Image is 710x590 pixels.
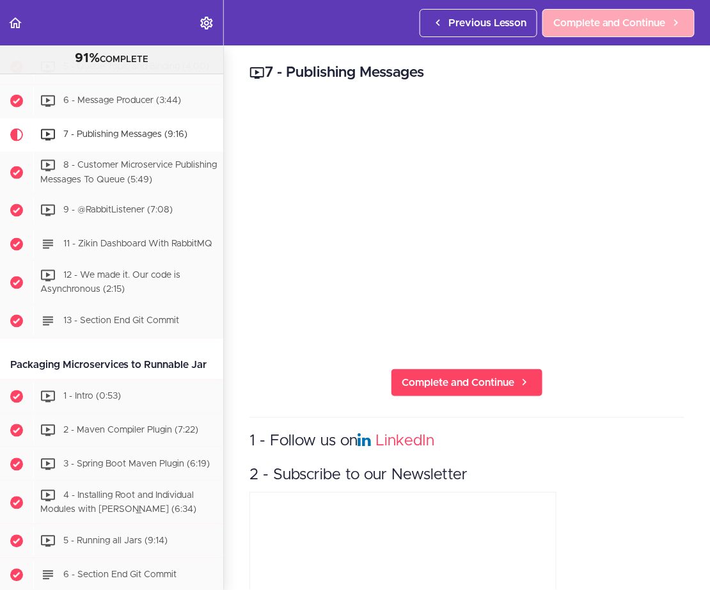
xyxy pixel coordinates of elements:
span: 4 - Installing Root and Individual Modules with [PERSON_NAME] (6:34) [40,491,196,514]
span: 6 - Message Producer (3:44) [63,96,181,105]
span: 6 - Section End Git Commit [63,570,177,579]
h3: 1 - Follow us on [249,431,684,452]
span: Complete and Continue [402,375,514,390]
a: Complete and Continue [391,369,543,397]
h3: 2 - Subscribe to our Newsletter [249,465,684,486]
svg: Settings Menu [199,15,214,31]
span: Complete and Continue [553,15,666,31]
span: 13 - Section End Git Commit [63,316,179,325]
span: 5 - Running all Jars (9:14) [63,536,168,545]
span: 1 - Intro (0:53) [63,392,121,401]
span: 2 - Maven Compiler Plugin (7:22) [63,426,198,435]
span: Previous Lesson [448,15,526,31]
span: 91% [75,52,100,65]
span: 7 - Publishing Messages (9:16) [63,130,187,139]
a: Previous Lesson [420,9,537,37]
span: 12 - We made it. Our code is Asynchronous (2:15) [40,271,180,295]
span: 11 - Zikin Dashboard With RabbitMQ [63,240,212,249]
span: 8 - Customer Microservice Publishing Messages To Queue (5:49) [40,161,217,184]
svg: Back to course curriculum [8,15,23,31]
a: Complete and Continue [542,9,695,37]
iframe: Video Player [249,103,684,348]
span: 9 - @RabbitListener (7:08) [63,206,173,215]
span: 3 - Spring Boot Maven Plugin (6:19) [63,459,210,468]
h2: 7 - Publishing Messages [249,62,684,84]
div: COMPLETE [16,51,207,67]
a: LinkedIn [375,433,434,449]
